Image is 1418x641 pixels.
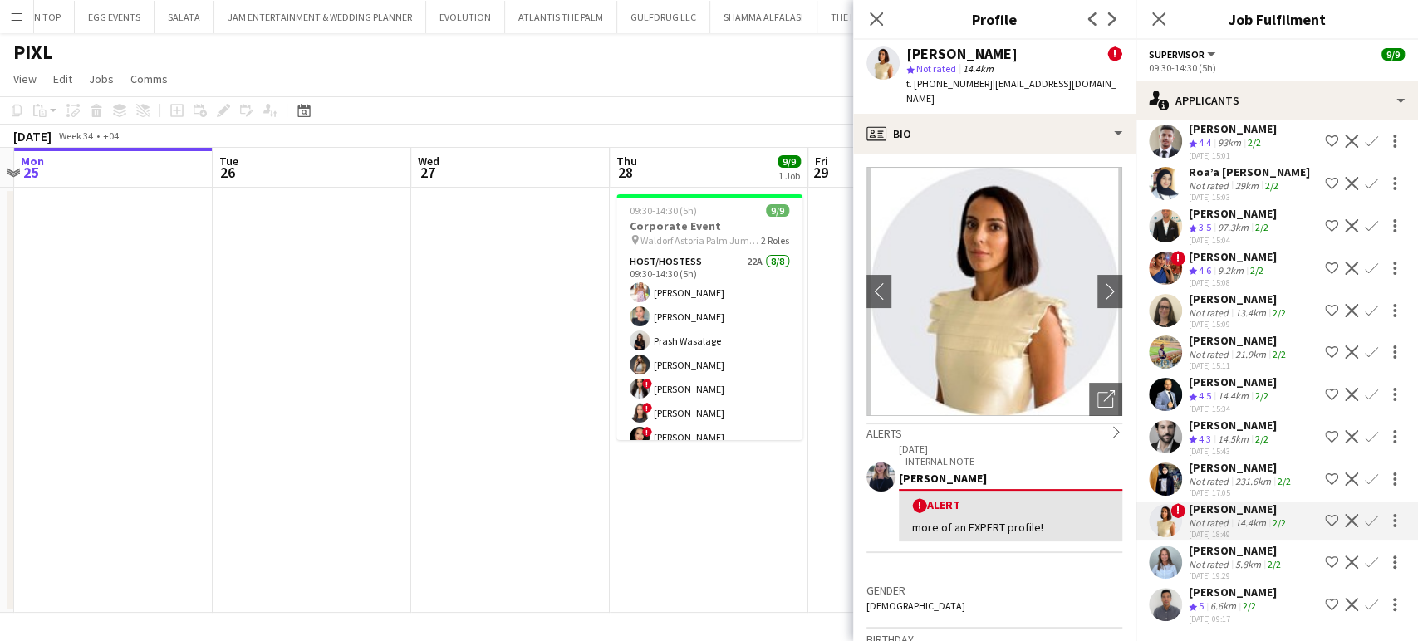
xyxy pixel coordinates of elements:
[1189,150,1277,161] div: [DATE] 15:01
[1089,383,1122,416] div: Open photos pop-in
[214,1,426,33] button: JAM ENTERTAINMENT & WEDDING PLANNER
[866,583,1122,598] h3: Gender
[1273,348,1286,360] app-skills-label: 2/2
[1189,516,1232,529] div: Not rated
[1214,264,1247,278] div: 9.2km
[1189,206,1277,221] div: [PERSON_NAME]
[1189,404,1277,414] div: [DATE] 15:34
[1189,179,1232,192] div: Not rated
[1136,8,1418,30] h3: Job Fulfilment
[1189,306,1232,319] div: Not rated
[1199,599,1204,612] span: 5
[912,498,927,513] span: !
[1189,614,1277,624] div: [DATE] 09:17
[155,1,214,33] button: SALATA
[1214,221,1252,235] div: 97.3km
[959,62,997,75] span: 14.4km
[1189,502,1289,516] div: [PERSON_NAME]
[1248,136,1261,149] app-skills-label: 2/2
[1189,374,1277,389] div: [PERSON_NAME]
[1273,516,1286,529] app-skills-label: 2/2
[1149,61,1405,74] div: 09:30-14:30 (5h)
[1149,48,1218,61] button: Supervisor
[906,77,993,90] span: t. [PHONE_NUMBER]
[1189,348,1232,360] div: Not rated
[906,77,1116,105] span: | [EMAIL_ADDRESS][DOMAIN_NAME]
[1273,306,1286,319] app-skills-label: 2/2
[1232,179,1262,192] div: 29km
[1189,249,1277,264] div: [PERSON_NAME]
[124,68,174,90] a: Comms
[13,40,52,65] h1: PIXL
[1189,291,1289,306] div: [PERSON_NAME]
[1214,433,1252,447] div: 14.5km
[1189,487,1294,498] div: [DATE] 17:05
[1189,585,1277,599] div: [PERSON_NAME]
[75,1,155,33] button: EGG EVENTS
[53,71,72,86] span: Edit
[1232,558,1264,570] div: 5.8km
[1189,475,1232,487] div: Not rated
[912,497,1109,513] div: Alert
[1278,475,1291,487] app-skills-label: 2/2
[1199,264,1211,276] span: 4.6
[1265,179,1278,192] app-skills-label: 2/2
[1207,599,1239,614] div: 6.6km
[1214,389,1252,404] div: 14.4km
[13,71,37,86] span: View
[899,455,1122,467] p: – INTERNAL NOTE
[1232,516,1269,529] div: 14.4km
[1199,136,1211,149] span: 4.4
[1189,460,1294,475] div: [PERSON_NAME]
[1189,277,1277,288] div: [DATE] 15:08
[817,1,938,33] button: THE HANGING HOUSE
[866,167,1122,416] img: Crew avatar or photo
[1199,221,1211,233] span: 3.5
[1381,48,1405,61] span: 9/9
[1189,333,1289,348] div: [PERSON_NAME]
[1255,221,1268,233] app-skills-label: 2/2
[505,1,617,33] button: ATLANTIS THE PALM
[1189,570,1284,581] div: [DATE] 19:29
[1199,389,1211,402] span: 4.5
[82,68,120,90] a: Jobs
[1170,503,1185,518] span: !
[1189,360,1289,371] div: [DATE] 15:11
[7,68,43,90] a: View
[866,599,965,612] span: [DEMOGRAPHIC_DATA]
[916,62,956,75] span: Not rated
[1189,418,1277,433] div: [PERSON_NAME]
[47,68,79,90] a: Edit
[1189,235,1277,246] div: [DATE] 15:04
[103,130,119,142] div: +04
[853,114,1136,154] div: Bio
[13,128,52,144] div: [DATE]
[1107,46,1122,61] span: !
[1232,306,1269,319] div: 13.4km
[89,71,114,86] span: Jobs
[710,1,817,33] button: SHAMMA ALFALASI
[1268,558,1281,570] app-skills-label: 2/2
[1255,433,1268,445] app-skills-label: 2/2
[853,8,1136,30] h3: Profile
[1232,475,1274,487] div: 231.6km
[1243,599,1256,612] app-skills-label: 2/2
[1170,251,1185,266] span: !
[617,1,710,33] button: GULFDRUG LLC
[55,130,96,142] span: Week 34
[899,471,1122,486] div: [PERSON_NAME]
[1232,348,1269,360] div: 21.9km
[1149,48,1205,61] span: Supervisor
[1189,543,1284,558] div: [PERSON_NAME]
[426,1,505,33] button: EVOLUTION
[1214,136,1244,150] div: 93km
[1189,319,1289,330] div: [DATE] 15:09
[130,71,168,86] span: Comms
[1189,164,1310,179] div: Roa’a [PERSON_NAME]
[899,443,1122,455] p: [DATE]
[1250,264,1263,276] app-skills-label: 2/2
[1136,81,1418,120] div: Applicants
[1199,433,1211,445] span: 4.3
[1189,558,1232,570] div: Not rated
[1189,529,1289,540] div: [DATE] 18:49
